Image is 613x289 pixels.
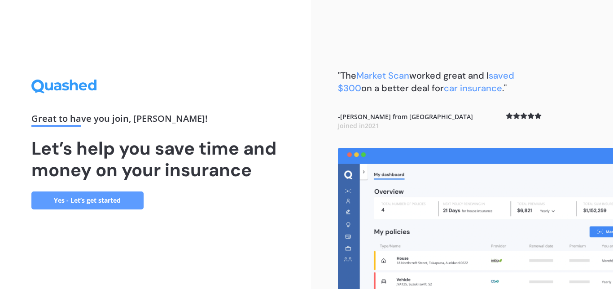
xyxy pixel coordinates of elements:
span: saved $300 [338,70,514,94]
img: dashboard.webp [338,148,613,289]
span: car insurance [444,82,502,94]
div: Great to have you join , [PERSON_NAME] ! [31,114,280,127]
span: Joined in 2021 [338,121,379,130]
b: "The worked great and I on a better deal for ." [338,70,514,94]
b: - [PERSON_NAME] from [GEOGRAPHIC_DATA] [338,112,473,130]
h1: Let’s help you save time and money on your insurance [31,138,280,181]
a: Yes - Let’s get started [31,191,144,209]
span: Market Scan [356,70,409,81]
